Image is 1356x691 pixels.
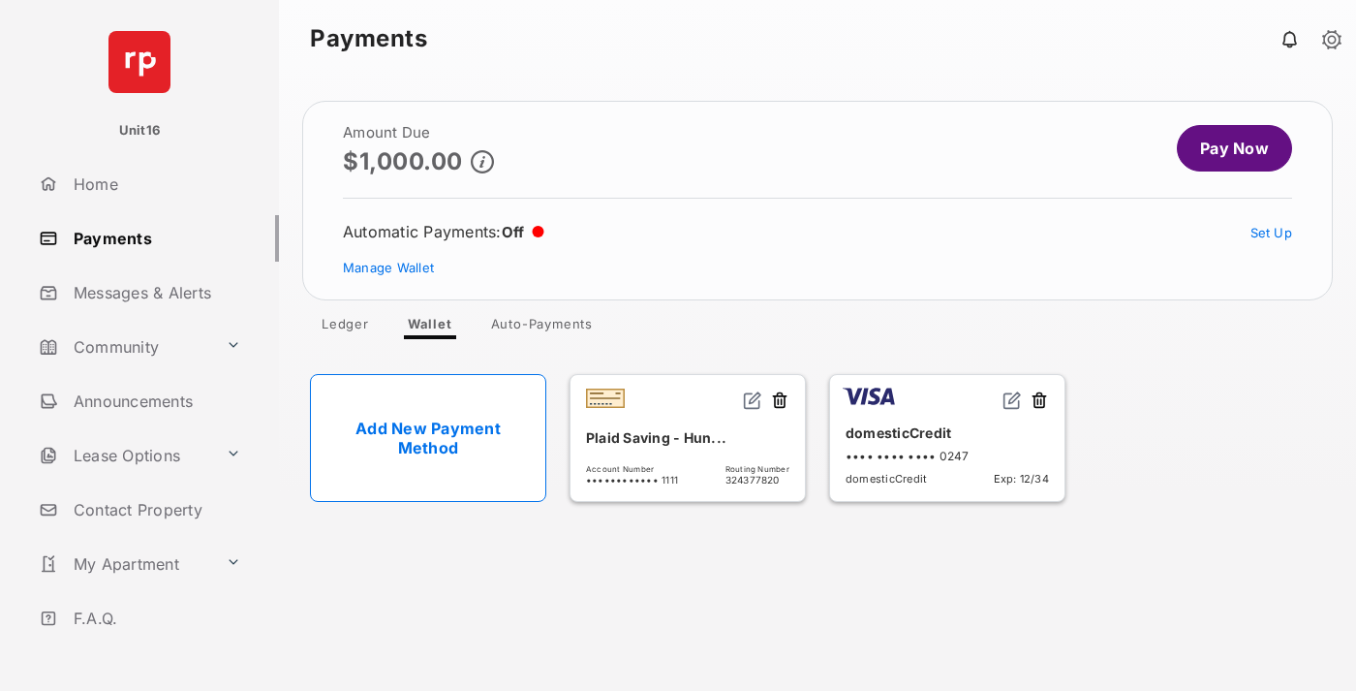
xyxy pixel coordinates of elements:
[343,148,463,174] p: $1,000.00
[343,260,434,275] a: Manage Wallet
[586,474,678,486] span: •••••••••••• 1111
[306,316,385,339] a: Ledger
[586,464,678,474] span: Account Number
[343,222,544,241] div: Automatic Payments :
[846,449,1049,463] div: •••• •••• •••• 0247
[31,595,279,642] a: F.A.Q.
[476,316,608,339] a: Auto-Payments
[310,27,427,50] strong: Payments
[343,125,494,141] h2: Amount Due
[586,422,789,454] div: Plaid Saving - Hun...
[108,31,170,93] img: svg+xml;base64,PHN2ZyB4bWxucz0iaHR0cDovL3d3dy53My5vcmcvMjAwMC9zdmciIHdpZHRoPSI2NCIgaGVpZ2h0PSI2NC...
[392,316,468,339] a: Wallet
[725,474,789,486] span: 324377820
[743,391,762,410] img: svg+xml;base64,PHN2ZyB2aWV3Qm94PSIwIDAgMjQgMjQiIHdpZHRoPSIxNiIgaGVpZ2h0PSIxNiIgZmlsbD0ibm9uZSIgeG...
[119,121,161,141] p: Unit16
[31,215,279,262] a: Payments
[31,161,279,207] a: Home
[31,378,279,424] a: Announcements
[31,487,279,533] a: Contact Property
[846,417,1049,449] div: domesticCredit
[1002,391,1022,410] img: svg+xml;base64,PHN2ZyB2aWV3Qm94PSIwIDAgMjQgMjQiIHdpZHRoPSIxNiIgaGVpZ2h0PSIxNiIgZmlsbD0ibm9uZSIgeG...
[310,374,546,502] a: Add New Payment Method
[502,223,525,241] span: Off
[725,464,789,474] span: Routing Number
[31,269,279,316] a: Messages & Alerts
[31,432,218,479] a: Lease Options
[846,472,927,486] span: domesticCredit
[31,324,218,370] a: Community
[31,541,218,587] a: My Apartment
[1250,225,1293,240] a: Set Up
[994,472,1049,486] span: Exp: 12/34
